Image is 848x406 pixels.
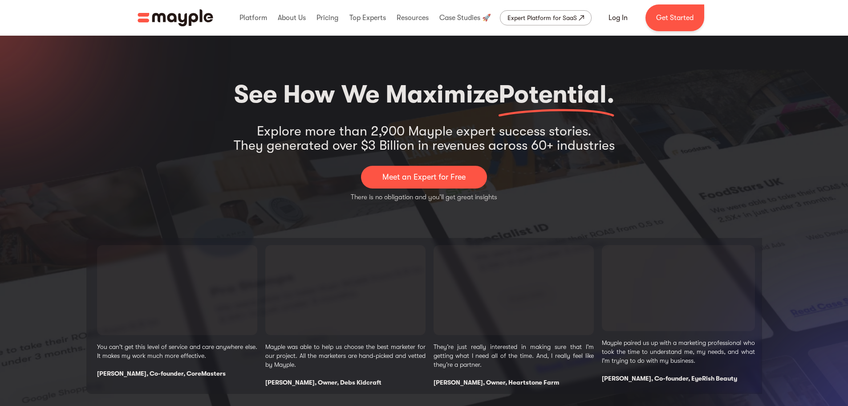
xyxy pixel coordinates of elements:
[314,4,341,32] div: Pricing
[234,124,615,152] div: Explore more than 2,900 Mayple expert success stories. They generated over $3 Billion in revenues...
[602,374,755,383] div: [PERSON_NAME], Co-founder, EyeRish Beauty
[265,378,426,387] div: [PERSON_NAME], Owner, Debs Kidcraft
[138,9,213,26] img: Mayple logo
[499,80,614,109] span: Potential.
[500,10,592,25] a: Expert Platform for SaaS
[361,166,487,189] a: Meet an Expert for Free
[434,378,594,387] div: [PERSON_NAME], Owner, Heartstone Farm
[602,245,762,383] div: 4 / 4
[598,7,638,29] a: Log In
[97,245,257,378] div: 1 / 4
[602,338,755,365] p: Mayple paired us up with a marketing professional who took the time to understand me, my needs, a...
[138,9,213,26] a: home
[434,245,594,387] div: 3 / 4
[382,171,466,183] p: Meet an Expert for Free
[237,4,269,32] div: Platform
[234,76,614,113] h2: See How We Maximize
[265,245,426,387] div: 2 / 4
[265,342,426,369] p: Mayple was able to help us choose the best marketer for our project. All the marketers are hand-p...
[351,192,497,202] p: There is no obligation and you'll get great insights
[347,4,388,32] div: Top Experts
[394,4,431,32] div: Resources
[645,4,704,31] a: Get Started
[434,342,594,369] p: They’re just really interested in making sure that I’m getting what I need all of the time. And, ...
[97,369,257,378] div: [PERSON_NAME], Co-founder, CoreMasters
[507,12,577,23] div: Expert Platform for SaaS
[97,342,257,360] p: You can't get this level of service and care anywhere else. It makes my work much more effective.
[276,4,308,32] div: About Us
